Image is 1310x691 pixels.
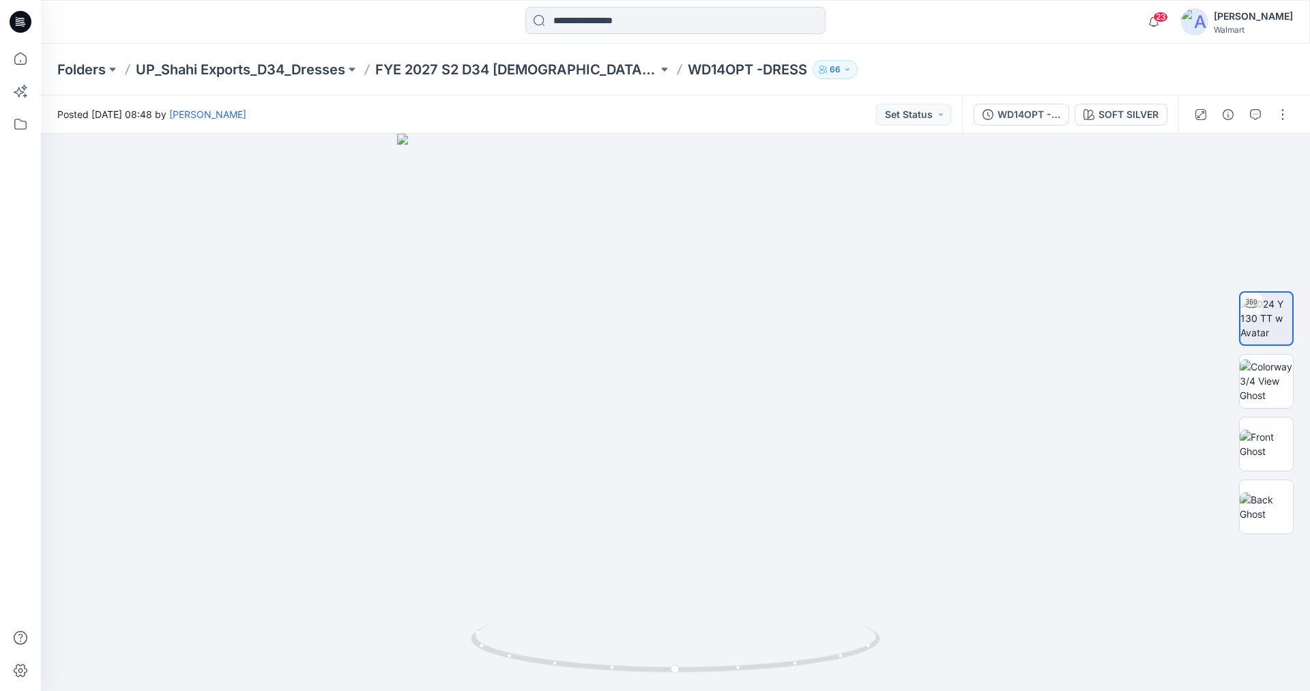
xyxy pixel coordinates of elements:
[688,60,807,79] p: WD14OPT -DRESS
[1240,359,1293,402] img: Colorway 3/4 View Ghost
[1075,104,1167,126] button: SOFT SILVER
[1214,25,1293,35] div: Walmart
[1098,107,1159,122] div: SOFT SILVER
[830,62,841,77] p: 66
[1240,297,1292,340] img: 2024 Y 130 TT w Avatar
[1181,8,1208,35] img: avatar
[813,60,858,79] button: 66
[169,108,246,120] a: [PERSON_NAME]
[1240,492,1293,521] img: Back Ghost
[57,60,106,79] a: Folders
[136,60,345,79] a: UP_Shahi Exports_D34_Dresses
[57,107,246,121] span: Posted [DATE] 08:48 by
[998,107,1060,122] div: WD14OPT -DRESS
[1153,12,1168,23] span: 23
[974,104,1069,126] button: WD14OPT -DRESS
[1240,430,1293,458] img: Front Ghost
[1214,8,1293,25] div: [PERSON_NAME]
[375,60,658,79] a: FYE 2027 S2 D34 [DEMOGRAPHIC_DATA] Dresses - Shahi
[1217,104,1239,126] button: Details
